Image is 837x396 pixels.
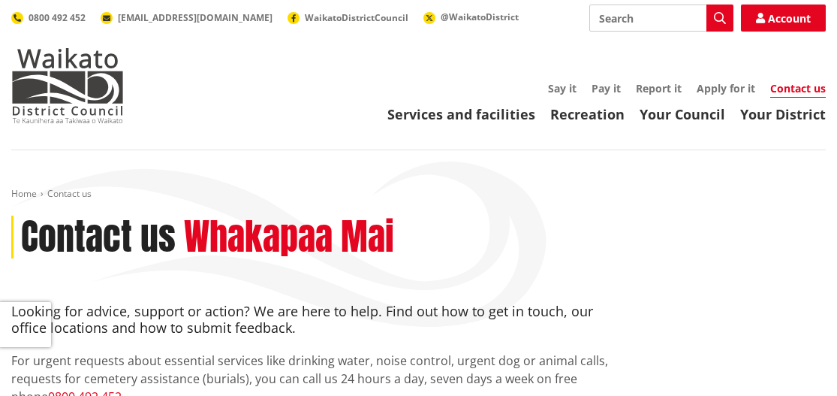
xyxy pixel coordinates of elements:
a: 0800 492 452 [11,11,86,24]
a: Pay it [592,81,621,95]
input: Search input [589,5,733,32]
span: @WaikatoDistrict [441,11,519,23]
a: Report it [636,81,682,95]
img: Waikato District Council - Te Kaunihera aa Takiwaa o Waikato [11,48,124,123]
a: [EMAIL_ADDRESS][DOMAIN_NAME] [101,11,272,24]
a: Say it [548,81,577,95]
a: @WaikatoDistrict [423,11,519,23]
h2: Whakapaa Mai [184,216,394,259]
a: Home [11,187,37,200]
h1: Contact us [21,216,176,259]
span: Contact us [47,187,92,200]
nav: breadcrumb [11,188,826,201]
a: Recreation [550,105,625,123]
a: Contact us [770,81,826,98]
a: WaikatoDistrictCouncil [288,11,408,24]
span: 0800 492 452 [29,11,86,24]
a: Services and facilities [387,105,535,123]
a: Account [741,5,826,32]
span: [EMAIL_ADDRESS][DOMAIN_NAME] [118,11,272,24]
h4: Looking for advice, support or action? We are here to help. Find out how to get in touch, our off... [11,304,616,336]
a: Your District [740,105,826,123]
a: Your Council [640,105,725,123]
a: Apply for it [697,81,755,95]
span: WaikatoDistrictCouncil [305,11,408,24]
